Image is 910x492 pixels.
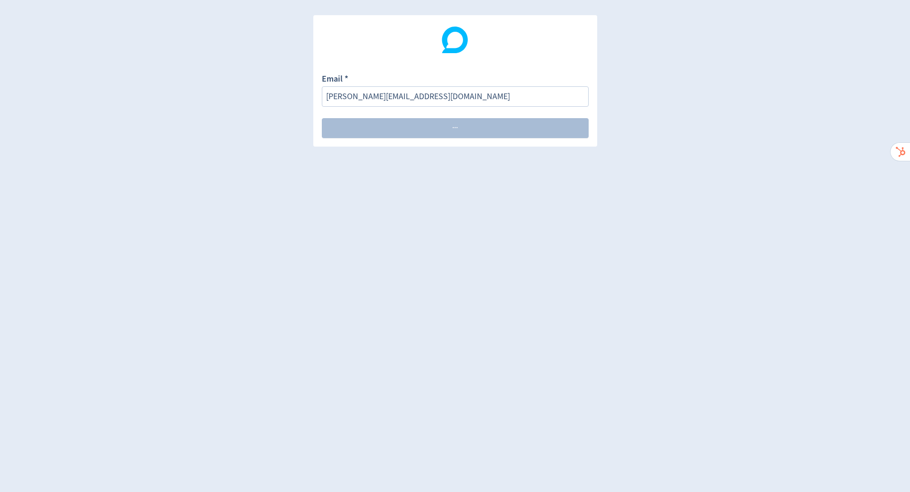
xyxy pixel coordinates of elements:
button: ··· [322,118,589,138]
span: · [454,124,456,132]
span: · [456,124,458,132]
img: Digivizer Logo [442,27,468,53]
label: Email * [322,73,348,86]
span: · [452,124,454,132]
